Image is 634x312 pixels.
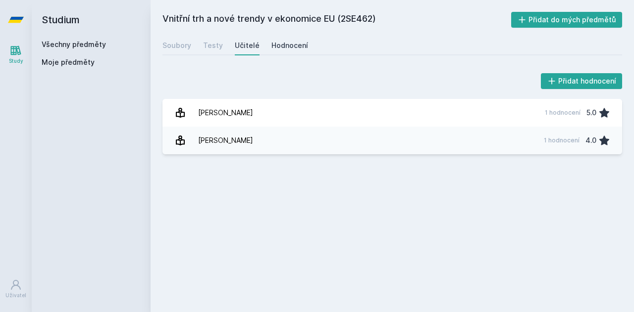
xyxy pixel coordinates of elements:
[271,41,308,50] div: Hodnocení
[203,41,223,50] div: Testy
[5,292,26,299] div: Uživatel
[9,57,23,65] div: Study
[203,36,223,55] a: Testy
[541,73,623,89] button: Přidat hodnocení
[586,103,596,123] div: 5.0
[162,36,191,55] a: Soubory
[198,103,253,123] div: [PERSON_NAME]
[235,36,260,55] a: Učitelé
[2,40,30,70] a: Study
[162,127,622,154] a: [PERSON_NAME] 1 hodnocení 4.0
[162,99,622,127] a: [PERSON_NAME] 1 hodnocení 5.0
[544,136,580,144] div: 1 hodnocení
[235,41,260,50] div: Učitelé
[162,41,191,50] div: Soubory
[42,40,106,48] a: Všechny předměty
[511,12,623,28] button: Přidat do mých předmětů
[271,36,308,55] a: Hodnocení
[545,109,581,117] div: 1 hodnocení
[42,57,95,67] span: Moje předměty
[585,131,596,150] div: 4.0
[198,131,253,150] div: [PERSON_NAME]
[162,12,511,28] h2: Vnitřní trh a nové trendy v ekonomice EU (2SE462)
[2,274,30,304] a: Uživatel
